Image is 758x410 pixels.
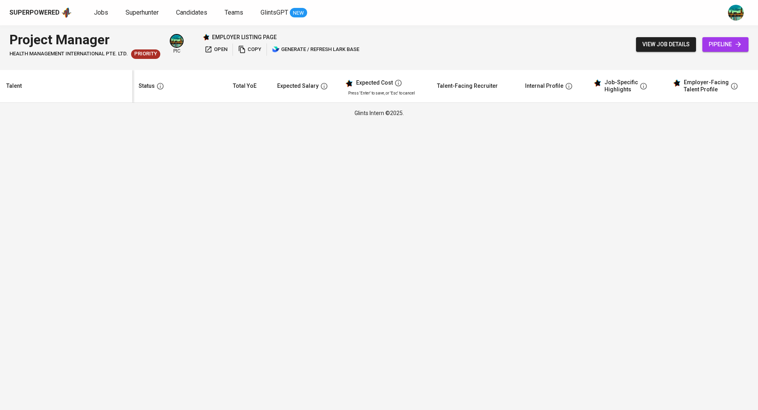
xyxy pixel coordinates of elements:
div: pic [170,34,184,55]
div: Status [139,81,155,91]
span: Teams [225,9,243,16]
span: HEALTH MANAGEMENT INTERNATIONAL PTE. LTD. [9,50,128,58]
div: Internal Profile [525,81,563,91]
span: view job details [642,40,690,49]
img: a5d44b89-0c59-4c54-99d0-a63b29d42bd3.jpg [728,5,744,21]
p: employer listing page [212,33,277,41]
img: glints_star.svg [593,79,601,87]
div: Expected Cost [356,79,393,87]
a: Jobs [94,8,110,18]
span: Jobs [94,9,108,16]
a: Superpoweredapp logo [9,7,72,19]
img: lark [272,45,280,53]
span: copy [238,45,261,54]
button: open [203,43,229,56]
div: Superpowered [9,8,60,17]
div: Project Manager [9,30,160,49]
span: GlintsGPT [261,9,288,16]
img: Glints Star [203,34,210,41]
a: Teams [225,8,245,18]
div: Talent-Facing Recruiter [437,81,498,91]
span: Candidates [176,9,207,16]
div: Job-Specific Highlights [604,79,638,93]
img: app logo [61,7,72,19]
a: GlintsGPT NEW [261,8,307,18]
div: New Job received from Demand Team [131,49,160,59]
button: lark generate / refresh lark base [270,43,361,56]
img: glints_star.svg [345,79,353,87]
div: Employer-Facing Talent Profile [684,79,729,93]
div: Talent [6,81,22,91]
span: Priority [131,50,160,58]
div: Total YoE [233,81,257,91]
span: pipeline [709,40,742,49]
button: view job details [636,37,696,52]
span: generate / refresh lark base [272,45,359,54]
a: pipeline [702,37,749,52]
img: glints_star.svg [673,79,681,87]
img: a5d44b89-0c59-4c54-99d0-a63b29d42bd3.jpg [171,35,183,47]
div: Expected Salary [277,81,319,91]
a: Candidates [176,8,209,18]
span: Superhunter [126,9,159,16]
button: copy [236,43,263,56]
p: Press 'Enter' to save, or 'Esc' to cancel [348,90,424,96]
a: Superhunter [126,8,160,18]
span: open [205,45,227,54]
span: NEW [290,9,307,17]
